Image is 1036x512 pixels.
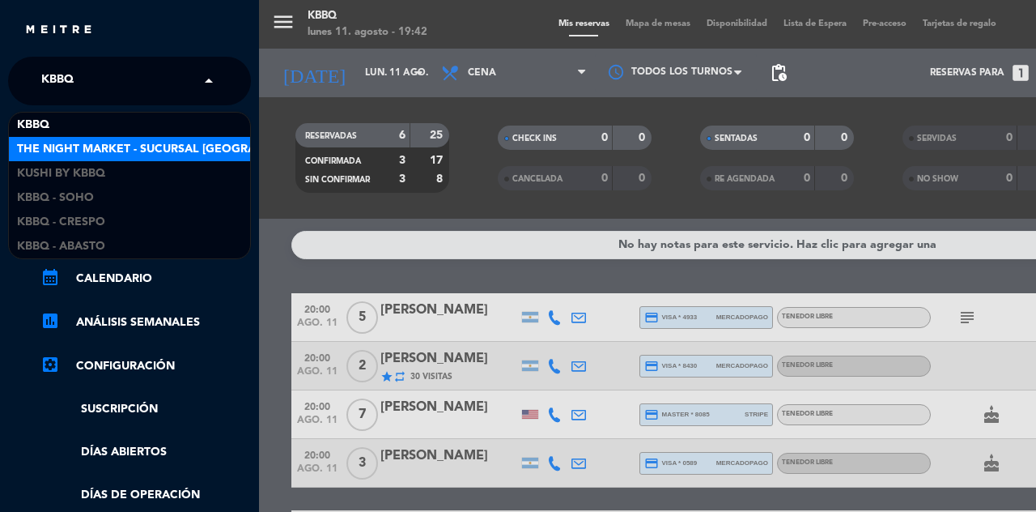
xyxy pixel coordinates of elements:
span: Kbbq - Crespo [17,213,105,232]
i: assessment [40,311,60,331]
span: pending_actions [769,63,788,83]
img: MEITRE [24,24,93,36]
a: assessmentANÁLISIS SEMANALES [40,313,251,332]
span: Kushi by KBBQ [17,164,105,183]
a: Configuración [40,356,251,376]
span: The Night Market - Sucursal [GEOGRAPHIC_DATA] [17,140,322,159]
a: calendar_monthCalendario [40,269,251,288]
span: Kbbq - Soho [17,189,94,207]
span: KBBQ [17,116,49,134]
span: KBBQ - Abasto [17,237,105,256]
span: KBBQ [41,64,74,98]
a: Días de Operación [40,486,251,505]
a: Días abiertos [40,443,251,462]
i: calendar_month [40,267,60,287]
i: settings_applications [40,355,60,374]
a: Suscripción [40,400,251,419]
